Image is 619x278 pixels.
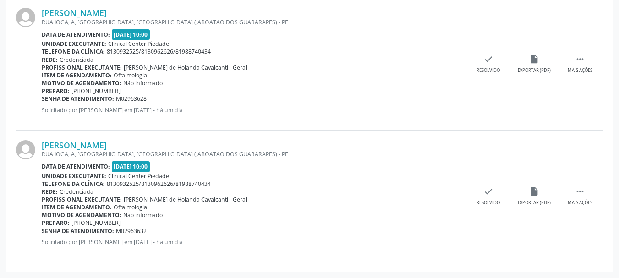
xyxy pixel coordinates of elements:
[568,67,592,74] div: Mais ações
[112,161,150,172] span: [DATE] 10:00
[42,227,114,235] b: Senha de atendimento:
[42,238,466,246] p: Solicitado por [PERSON_NAME] em [DATE] - há um dia
[529,54,539,64] i: insert_drive_file
[42,203,112,211] b: Item de agendamento:
[42,71,112,79] b: Item de agendamento:
[529,186,539,196] i: insert_drive_file
[568,200,592,206] div: Mais ações
[42,40,106,48] b: Unidade executante:
[42,211,121,219] b: Motivo de agendamento:
[112,29,150,40] span: [DATE] 10:00
[477,67,500,74] div: Resolvido
[42,188,58,196] b: Rede:
[42,106,466,114] p: Solicitado por [PERSON_NAME] em [DATE] - há um dia
[575,186,585,196] i: 
[71,87,121,95] span: [PHONE_NUMBER]
[116,95,147,103] span: M02963628
[42,196,122,203] b: Profissional executante:
[42,180,105,188] b: Telefone da clínica:
[60,188,93,196] span: Credenciada
[124,64,247,71] span: [PERSON_NAME] de Holanda Cavalcanti - Geral
[60,56,93,64] span: Credenciada
[42,163,110,170] b: Data de atendimento:
[124,196,247,203] span: [PERSON_NAME] de Holanda Cavalcanti - Geral
[42,172,106,180] b: Unidade executante:
[108,40,169,48] span: Clinical Center Piedade
[108,172,169,180] span: Clinical Center Piedade
[483,54,493,64] i: check
[42,31,110,38] b: Data de atendimento:
[518,200,551,206] div: Exportar (PDF)
[114,71,147,79] span: Oftalmologia
[483,186,493,196] i: check
[518,67,551,74] div: Exportar (PDF)
[42,150,466,158] div: RUA IOGA, A, [GEOGRAPHIC_DATA], [GEOGRAPHIC_DATA] (JABOATAO DOS GUARARAPES) - PE
[114,203,147,211] span: Oftalmologia
[477,200,500,206] div: Resolvido
[42,95,114,103] b: Senha de atendimento:
[42,8,107,18] a: [PERSON_NAME]
[42,140,107,150] a: [PERSON_NAME]
[116,227,147,235] span: M02963632
[42,79,121,87] b: Motivo de agendamento:
[71,219,121,227] span: [PHONE_NUMBER]
[107,180,211,188] span: 8130932525/8130962626/81988740434
[123,79,163,87] span: Não informado
[16,140,35,159] img: img
[16,8,35,27] img: img
[42,219,70,227] b: Preparo:
[575,54,585,64] i: 
[42,87,70,95] b: Preparo:
[42,56,58,64] b: Rede:
[42,64,122,71] b: Profissional executante:
[42,18,466,26] div: RUA IOGA, A, [GEOGRAPHIC_DATA], [GEOGRAPHIC_DATA] (JABOATAO DOS GUARARAPES) - PE
[123,211,163,219] span: Não informado
[42,48,105,55] b: Telefone da clínica:
[107,48,211,55] span: 8130932525/8130962626/81988740434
